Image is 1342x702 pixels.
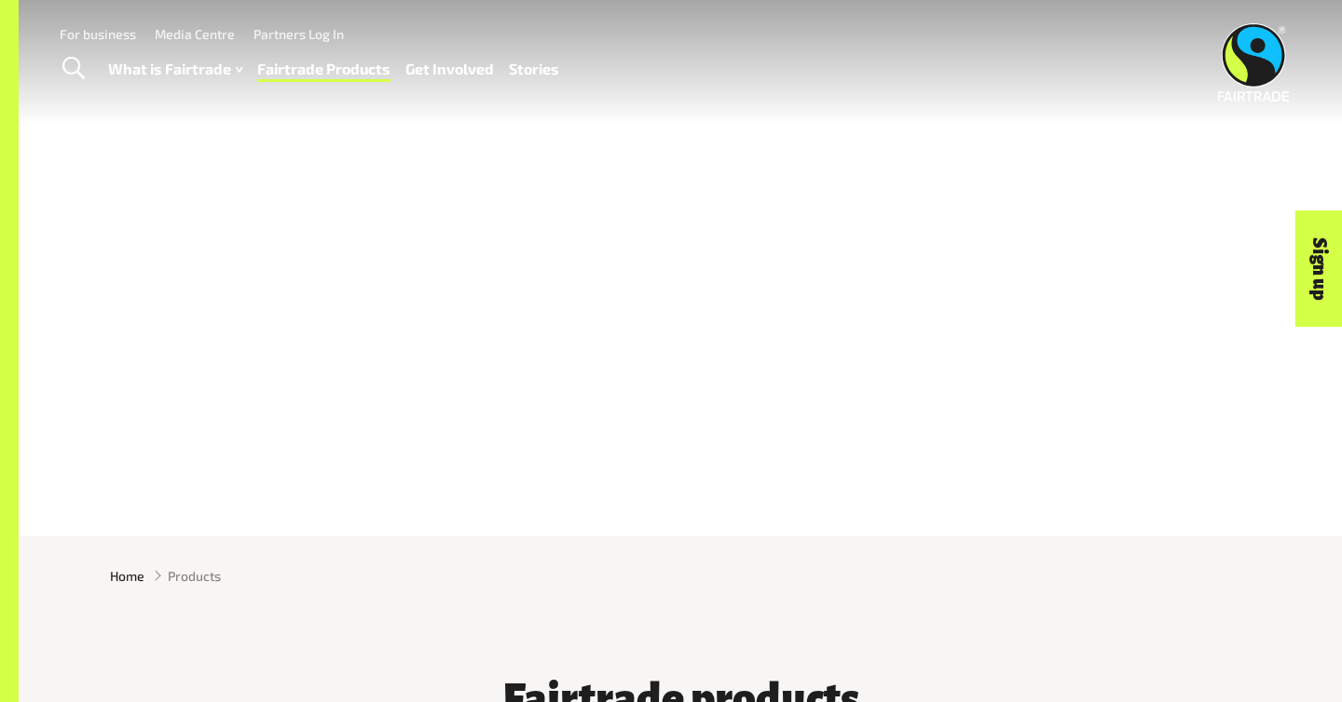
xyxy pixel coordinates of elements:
[155,26,235,42] a: Media Centre
[110,566,144,586] a: Home
[405,56,494,83] a: Get Involved
[50,46,96,92] a: Toggle Search
[108,56,242,83] a: What is Fairtrade
[509,56,559,83] a: Stories
[168,566,221,586] span: Products
[1218,23,1290,101] img: Fairtrade Australia New Zealand logo
[257,56,390,83] a: Fairtrade Products
[60,26,136,42] a: For business
[253,26,344,42] a: Partners Log In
